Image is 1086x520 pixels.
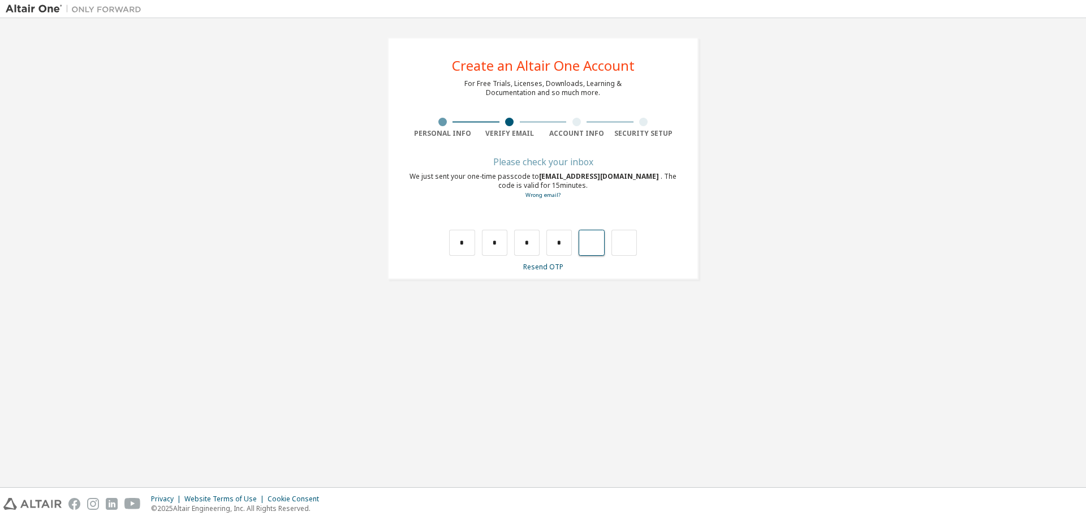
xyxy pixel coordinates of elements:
[610,129,678,138] div: Security Setup
[151,495,184,504] div: Privacy
[268,495,326,504] div: Cookie Consent
[523,262,563,272] a: Resend OTP
[476,129,544,138] div: Verify Email
[3,498,62,510] img: altair_logo.svg
[68,498,80,510] img: facebook.svg
[124,498,141,510] img: youtube.svg
[409,158,677,165] div: Please check your inbox
[151,504,326,513] p: © 2025 Altair Engineering, Inc. All Rights Reserved.
[87,498,99,510] img: instagram.svg
[409,129,476,138] div: Personal Info
[525,191,561,199] a: Go back to the registration form
[6,3,147,15] img: Altair One
[543,129,610,138] div: Account Info
[184,495,268,504] div: Website Terms of Use
[464,79,622,97] div: For Free Trials, Licenses, Downloads, Learning & Documentation and so much more.
[106,498,118,510] img: linkedin.svg
[539,171,661,181] span: [EMAIL_ADDRESS][DOMAIN_NAME]
[409,172,677,200] div: We just sent your one-time passcode to . The code is valid for 15 minutes.
[452,59,635,72] div: Create an Altair One Account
